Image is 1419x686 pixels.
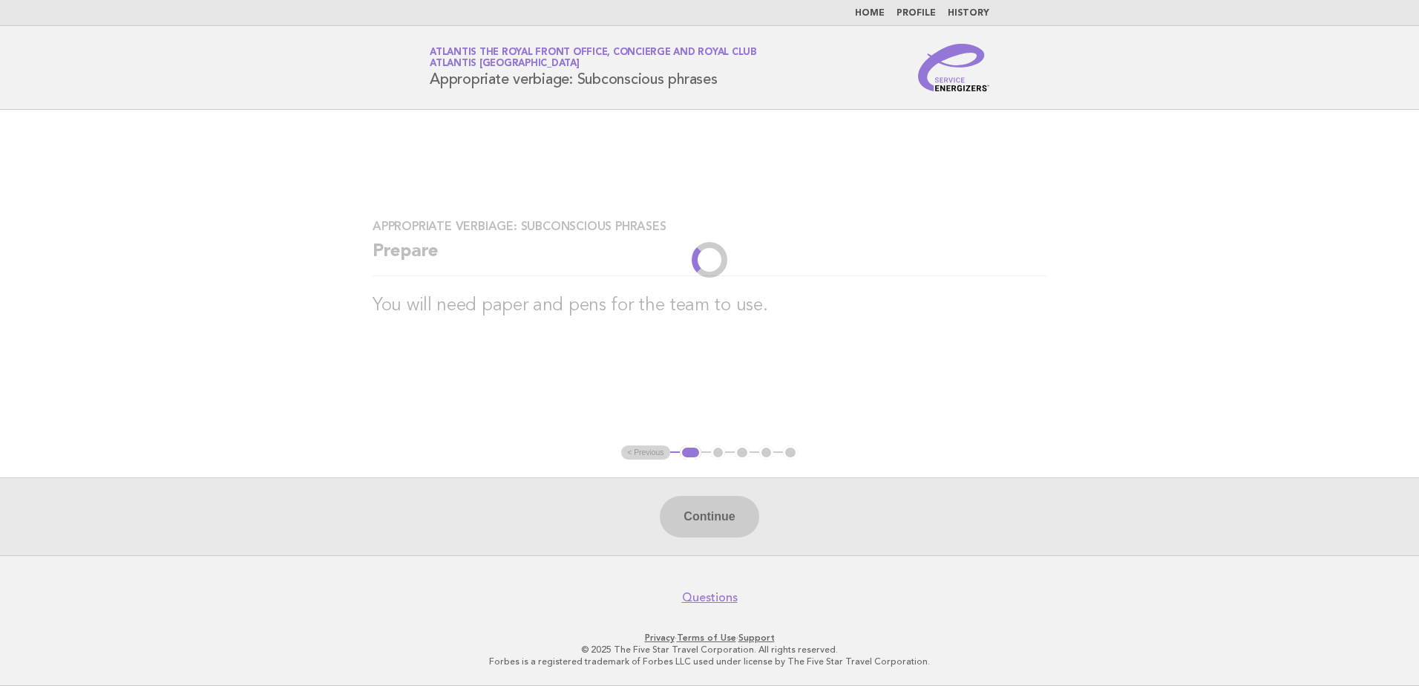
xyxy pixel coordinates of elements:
a: History [948,9,989,18]
a: Privacy [645,633,675,643]
a: Terms of Use [677,633,736,643]
p: · · [255,632,1164,644]
a: Questions [682,590,738,605]
h3: Appropriate verbiage: Subconscious phrases [373,219,1046,234]
img: Service Energizers [918,44,989,91]
h1: Appropriate verbiage: Subconscious phrases [430,48,757,87]
a: Home [855,9,885,18]
a: Support [738,633,775,643]
span: Atlantis [GEOGRAPHIC_DATA] [430,59,580,69]
h3: You will need paper and pens for the team to use. [373,294,1046,318]
p: © 2025 The Five Star Travel Corporation. All rights reserved. [255,644,1164,656]
a: Profile [897,9,936,18]
h2: Prepare [373,240,1046,276]
p: Forbes is a registered trademark of Forbes LLC used under license by The Five Star Travel Corpora... [255,656,1164,667]
a: Atlantis The Royal Front Office, Concierge and Royal ClubAtlantis [GEOGRAPHIC_DATA] [430,48,757,68]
